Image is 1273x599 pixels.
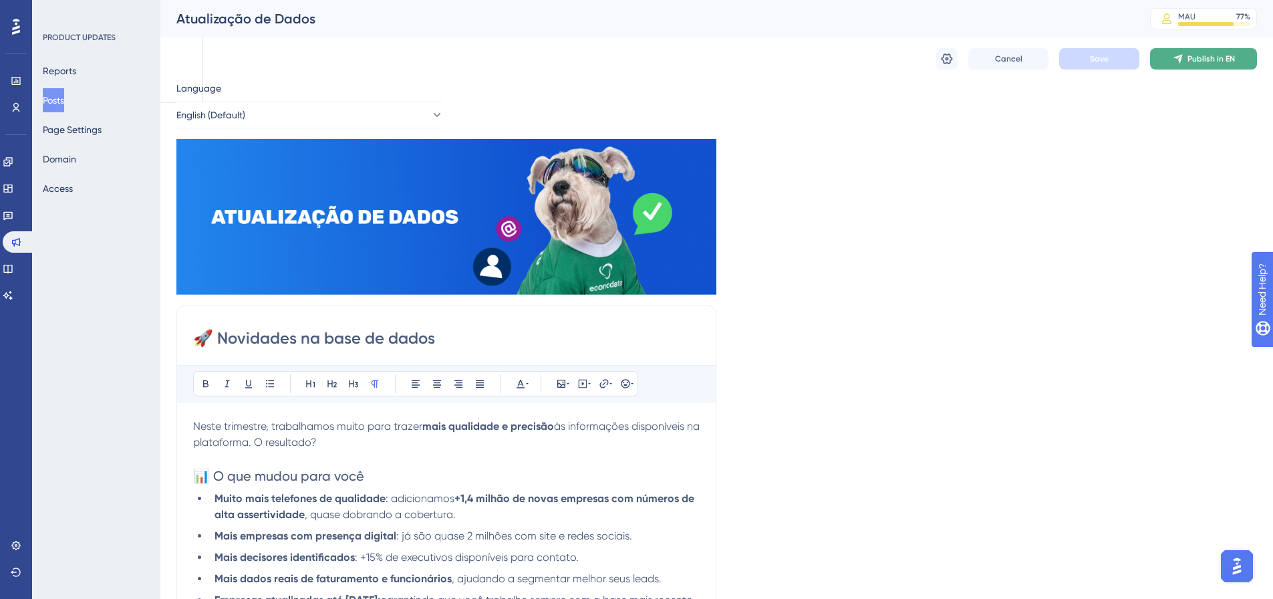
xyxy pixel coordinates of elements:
span: , ajudando a segmentar melhor seus leads. [452,572,662,585]
span: 📊 O que mudou para você [193,468,364,484]
input: Post Title [193,328,700,349]
img: file-1716563110287.png [176,139,716,295]
span: Neste trimestre, trabalhamos muito para trazer [193,420,422,433]
span: : já são quase 2 milhões com site e redes sociais. [396,529,632,542]
span: às informações disponíveis na plataforma. O resultado? [193,420,702,449]
button: Domain [43,147,76,171]
strong: Mais empresas com presença digital [215,529,396,542]
span: Need Help? [31,3,84,19]
span: Cancel [995,53,1022,64]
button: Publish in EN [1150,48,1257,70]
span: : +15% de executivos disponíveis para contato. [355,551,579,564]
button: Page Settings [43,118,102,142]
div: MAU [1178,11,1195,22]
strong: +1,4 milhão de novas empresas com números de alta assertividade [215,492,697,521]
button: Posts [43,88,64,112]
strong: Mais dados reais de faturamento e funcionários [215,572,452,585]
span: Language [176,80,221,96]
button: Reports [43,59,76,83]
div: 77 % [1236,11,1250,22]
strong: Muito mais telefones de qualidade [215,492,386,505]
button: English (Default) [176,102,444,128]
strong: mais qualidade e precisão [422,420,554,433]
span: Publish in EN [1187,53,1235,64]
button: Access [43,176,73,201]
div: Atualização de Dados [176,9,1117,28]
span: : adicionamos [386,492,454,505]
span: English (Default) [176,107,245,123]
span: , quase dobrando a cobertura. [305,508,456,521]
div: PRODUCT UPDATES [43,32,116,43]
span: Save [1090,53,1109,64]
iframe: UserGuiding AI Assistant Launcher [1217,546,1257,586]
strong: Mais decisores identificados [215,551,355,564]
button: Cancel [968,48,1048,70]
button: Save [1059,48,1139,70]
